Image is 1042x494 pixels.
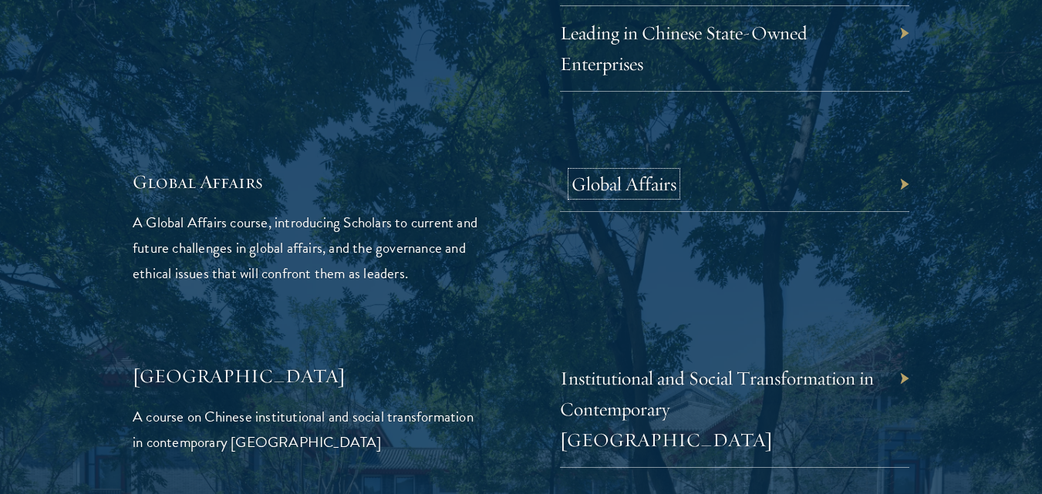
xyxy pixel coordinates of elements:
a: Leading in Chinese State-Owned Enterprises [560,21,808,76]
p: A Global Affairs course, introducing Scholars to current and future challenges in global affairs,... [133,210,483,286]
p: A course on Chinese institutional and social transformation in contemporary [GEOGRAPHIC_DATA] [133,404,483,455]
h5: Global Affairs [133,169,483,195]
a: Institutional and Social Transformation in Contemporary [GEOGRAPHIC_DATA] [560,366,874,452]
a: Global Affairs [572,172,676,196]
h5: [GEOGRAPHIC_DATA] [133,363,483,389]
